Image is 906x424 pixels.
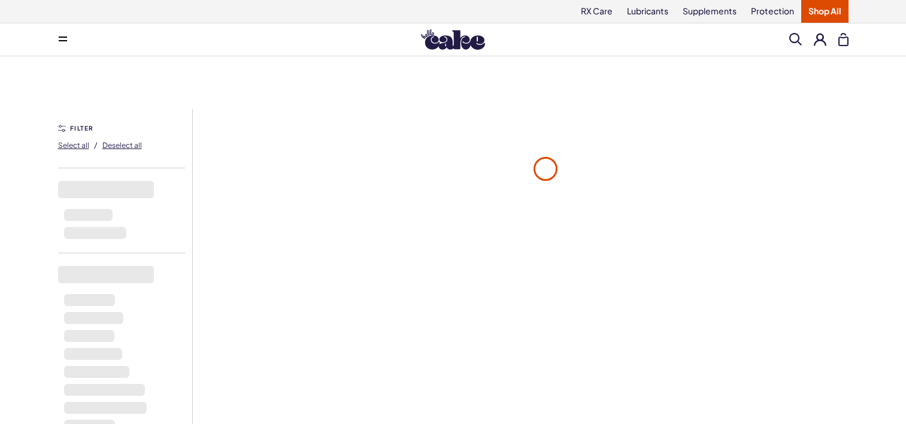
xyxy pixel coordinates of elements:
[421,29,485,50] img: Hello Cake
[102,141,142,150] span: Deselect all
[58,135,89,155] button: Select all
[58,141,89,150] span: Select all
[94,140,98,150] span: /
[102,135,142,155] button: Deselect all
